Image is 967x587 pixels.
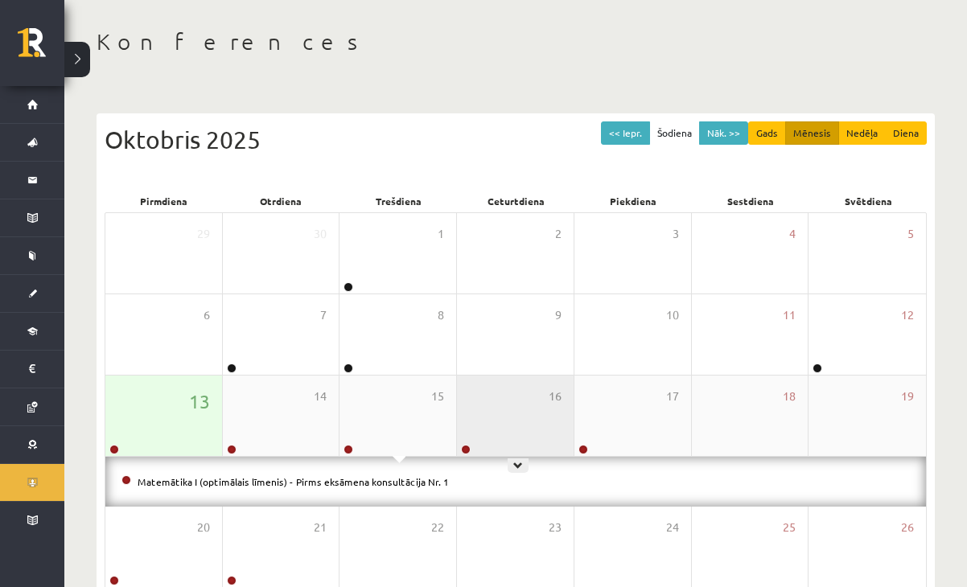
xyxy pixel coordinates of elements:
[314,225,327,243] span: 30
[105,190,222,212] div: Pirmdiena
[574,190,692,212] div: Piekdiena
[649,121,700,145] button: Šodiena
[314,388,327,405] span: 14
[314,519,327,536] span: 21
[431,388,444,405] span: 15
[431,519,444,536] span: 22
[438,225,444,243] span: 1
[555,225,562,243] span: 2
[601,121,650,145] button: << Iepr.
[673,225,679,243] span: 3
[907,225,914,243] span: 5
[885,121,927,145] button: Diena
[692,190,809,212] div: Sestdiena
[222,190,339,212] div: Otrdiena
[783,519,796,536] span: 25
[699,121,748,145] button: Nāk. >>
[549,519,562,536] span: 23
[809,190,927,212] div: Svētdiena
[666,519,679,536] span: 24
[789,225,796,243] span: 4
[783,388,796,405] span: 18
[748,121,786,145] button: Gads
[838,121,886,145] button: Nedēļa
[438,306,444,324] span: 8
[783,306,796,324] span: 11
[901,388,914,405] span: 19
[18,28,64,68] a: Rīgas 1. Tālmācības vidusskola
[204,306,210,324] span: 6
[785,121,839,145] button: Mēnesis
[138,475,449,488] a: Matemātika I (optimālais līmenis) - Pirms eksāmena konsultācija Nr. 1
[97,28,935,55] h1: Konferences
[457,190,574,212] div: Ceturtdiena
[197,519,210,536] span: 20
[105,121,927,158] div: Oktobris 2025
[666,306,679,324] span: 10
[197,225,210,243] span: 29
[549,388,562,405] span: 16
[901,306,914,324] span: 12
[339,190,457,212] div: Trešdiena
[320,306,327,324] span: 7
[555,306,562,324] span: 9
[189,388,210,415] span: 13
[666,388,679,405] span: 17
[901,519,914,536] span: 26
